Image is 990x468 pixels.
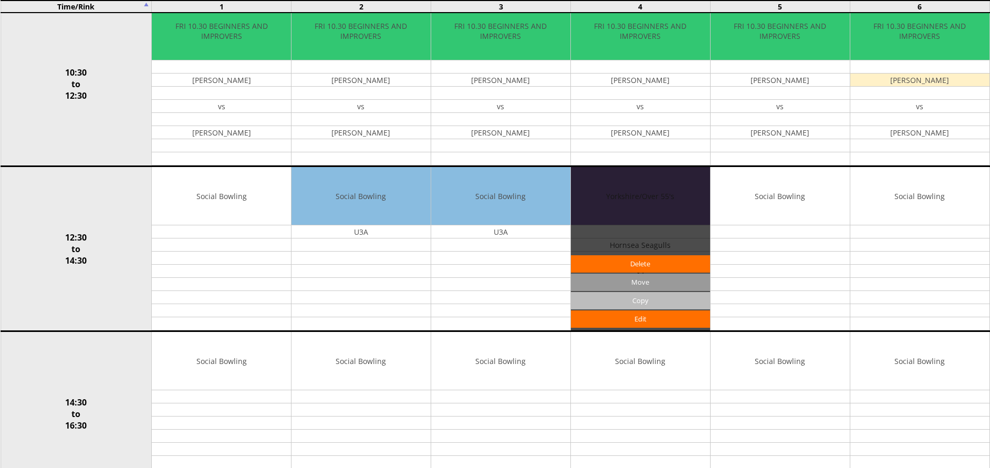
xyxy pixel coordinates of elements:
td: Social Bowling [711,332,850,390]
td: 10:30 to 12:30 [1,2,152,167]
td: FRI 10.30 BEGINNERS AND IMPROVERS [571,2,710,60]
td: FRI 10.30 BEGINNERS AND IMPROVERS [850,2,989,60]
td: Social Bowling [291,167,431,225]
td: Social Bowling [152,332,291,390]
td: vs [431,100,570,113]
td: vs [291,100,431,113]
td: Social Bowling [571,332,710,390]
td: vs [152,100,291,113]
td: [PERSON_NAME] [152,74,291,87]
td: [PERSON_NAME] [431,74,570,87]
a: Delete [571,255,710,273]
td: FRI 10.30 BEGINNERS AND IMPROVERS [431,2,570,60]
td: FRI 10.30 BEGINNERS AND IMPROVERS [711,2,850,60]
td: Social Bowling [431,167,570,225]
td: Social Bowling [431,332,570,390]
td: [PERSON_NAME] [850,126,989,139]
td: [PERSON_NAME] [571,126,710,139]
td: vs [571,100,710,113]
td: 2 [291,1,431,13]
td: Time/Rink [1,1,152,13]
td: Social Bowling [152,167,291,225]
input: Move [571,274,710,291]
td: [PERSON_NAME] [711,126,850,139]
input: Copy [571,292,710,309]
td: [PERSON_NAME] [571,74,710,87]
td: 4 [570,1,710,13]
td: [PERSON_NAME] [291,126,431,139]
td: [PERSON_NAME] [291,74,431,87]
td: [PERSON_NAME] [850,74,989,87]
td: vs [711,100,850,113]
td: 5 [710,1,850,13]
td: Social Bowling [850,167,989,225]
td: [PERSON_NAME] [711,74,850,87]
td: FRI 10.30 BEGINNERS AND IMPROVERS [152,2,291,60]
td: 3 [431,1,571,13]
td: 1 [152,1,291,13]
td: [PERSON_NAME] [431,126,570,139]
td: U3A [431,225,570,238]
td: [PERSON_NAME] [152,126,291,139]
td: U3A [291,225,431,238]
a: Edit [571,310,710,328]
td: FRI 10.30 BEGINNERS AND IMPROVERS [291,2,431,60]
td: 12:30 to 14:30 [1,167,152,331]
td: 6 [850,1,989,13]
td: Social Bowling [291,332,431,390]
td: Social Bowling [850,332,989,390]
td: Social Bowling [711,167,850,225]
td: vs [850,100,989,113]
